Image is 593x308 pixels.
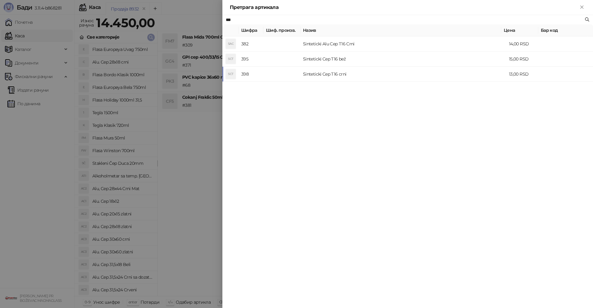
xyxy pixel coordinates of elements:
[239,36,263,52] td: 382
[226,69,236,79] div: SCT
[301,67,507,82] td: Sinteticki Cep T16 crni
[507,67,544,82] td: 13,00 RSD
[507,52,544,67] td: 15,00 RSD
[301,36,507,52] td: Sinteticki Alu Cep T16 Crni
[263,24,301,36] th: Шиф. произв.
[301,24,501,36] th: Назив
[578,4,586,11] button: Close
[239,67,263,82] td: 398
[226,39,236,49] div: SAC
[301,52,507,67] td: Sinteticki Cep T16 bež
[538,24,588,36] th: Бар код
[507,36,544,52] td: 14,00 RSD
[501,24,538,36] th: Цена
[239,52,263,67] td: 395
[230,4,578,11] div: Претрага артикала
[239,24,263,36] th: Шифра
[226,54,236,64] div: SCT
